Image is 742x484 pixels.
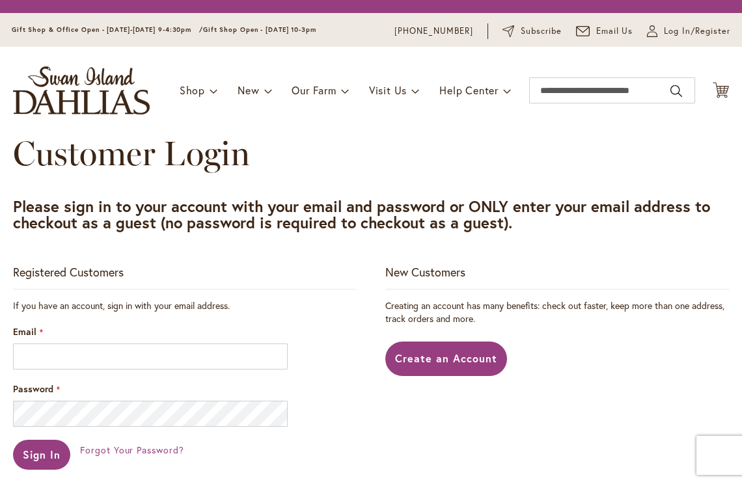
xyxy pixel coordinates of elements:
span: Forgot Your Password? [80,444,184,456]
span: Visit Us [369,83,407,97]
div: If you have an account, sign in with your email address. [13,299,357,312]
a: store logo [13,66,150,114]
a: Create an Account [385,342,507,376]
button: Sign In [13,440,70,470]
span: Customer Login [13,133,250,174]
span: Email [13,325,36,338]
span: Shop [180,83,205,97]
strong: New Customers [385,264,465,280]
span: Gift Shop & Office Open - [DATE]-[DATE] 9-4:30pm / [12,25,203,34]
strong: Please sign in to your account with your email and password or ONLY enter your email address to c... [13,196,710,233]
span: Create an Account [395,351,497,365]
a: Forgot Your Password? [80,444,184,457]
span: Email Us [596,25,633,38]
a: Log In/Register [647,25,730,38]
span: Password [13,383,53,395]
a: Subscribe [502,25,562,38]
p: Creating an account has many benefits: check out faster, keep more than one address, track orders... [385,299,729,325]
a: [PHONE_NUMBER] [394,25,473,38]
button: Search [670,81,682,101]
span: Gift Shop Open - [DATE] 10-3pm [203,25,316,34]
span: New [238,83,259,97]
span: Our Farm [292,83,336,97]
strong: Registered Customers [13,264,124,280]
span: Log In/Register [664,25,730,38]
a: Email Us [576,25,633,38]
span: Help Center [439,83,499,97]
span: Subscribe [521,25,562,38]
span: Sign In [23,448,61,461]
